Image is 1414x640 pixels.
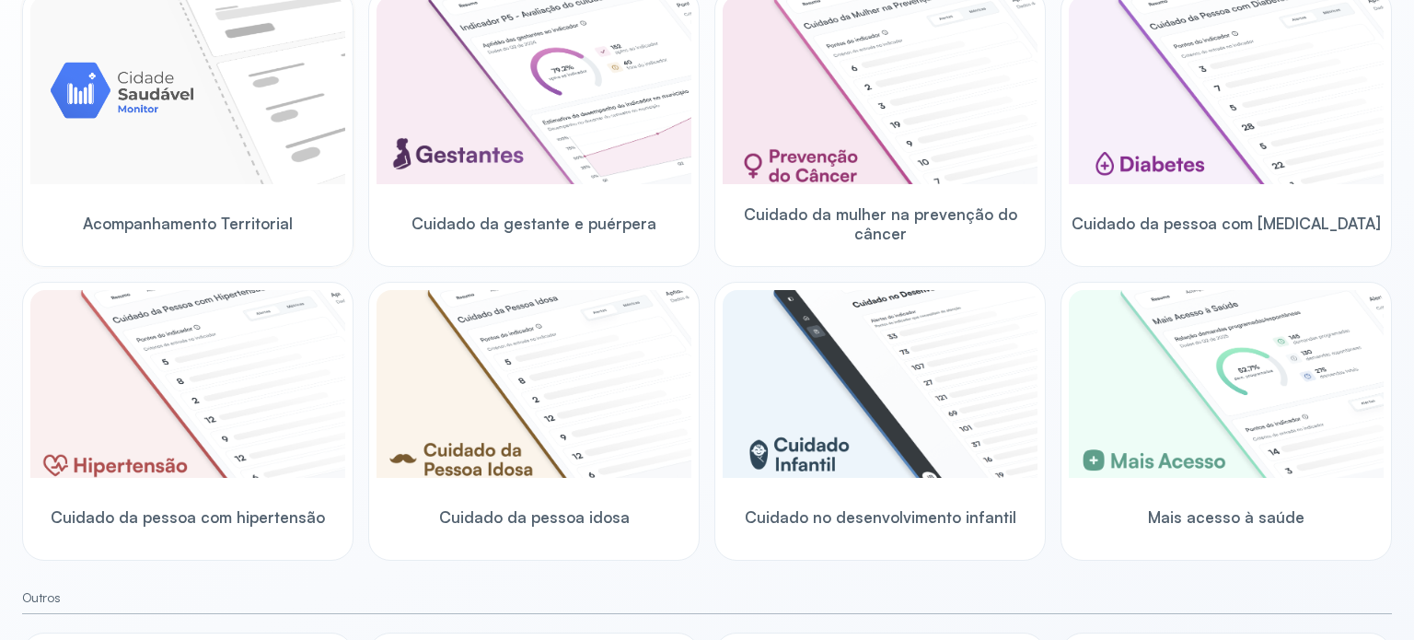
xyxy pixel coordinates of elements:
img: hypertension.png [30,290,345,478]
span: Cuidado da gestante e puérpera [411,214,656,233]
span: Mais acesso à saúde [1148,507,1304,527]
img: elderly.png [377,290,691,478]
img: child-development.png [723,290,1037,478]
img: healthcare-greater-access.png [1069,290,1384,478]
span: Cuidado da pessoa idosa [439,507,630,527]
span: Cuidado da pessoa com [MEDICAL_DATA] [1072,214,1381,233]
span: Cuidado da mulher na prevenção do câncer [723,204,1037,244]
span: Cuidado da pessoa com hipertensão [51,507,325,527]
span: Acompanhamento Territorial [83,214,293,233]
small: Outros [22,590,1392,606]
span: Cuidado no desenvolvimento infantil [745,507,1016,527]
